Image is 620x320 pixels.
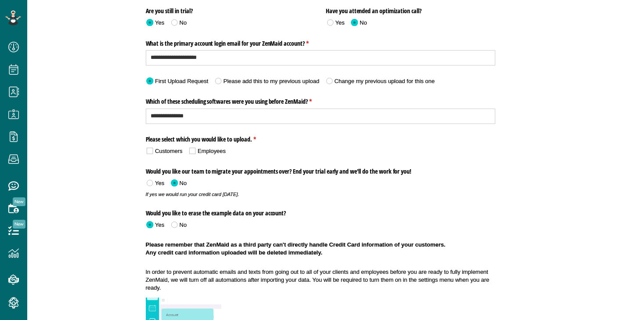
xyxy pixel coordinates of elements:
[146,4,315,15] legend: Are you still in trial?
[146,146,300,159] div: checkbox-group
[146,164,495,176] legend: Would you like our team to migrate your appointments over? End your trial early and we'll do the ...
[146,132,300,144] legend: Please select which you would like to upload.
[146,241,446,256] strong: Please remember that ZenMaid as a third party can't directly handle Credit Card information of yo...
[223,77,319,85] div: Please add this to my previous upload
[146,268,495,292] p: In order to prevent automatic emails and texts from going out to all of your clients and employee...
[146,36,495,47] label: What is the primary account login email for your ZenMaid account?
[335,19,345,27] div: Yes
[180,179,187,187] div: No
[155,77,208,85] div: First Upload Request
[180,221,187,229] div: No
[155,147,183,155] div: Customers
[146,206,495,218] legend: Would you like to erase the example data on your account?
[326,4,495,15] legend: Have you attended an optimization call?
[13,197,25,206] span: New
[360,19,367,27] div: No
[155,19,164,27] div: Yes
[13,220,25,229] span: New
[198,147,226,155] div: Employees
[146,192,239,197] em: If yes we would run your credit card [DATE].
[146,95,495,106] label: Which of these scheduling softwares were you using before ZenMaid?
[335,77,435,85] div: Change my previous upload for this one
[155,179,164,187] div: Yes
[180,19,187,27] div: No
[155,221,164,229] div: Yes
